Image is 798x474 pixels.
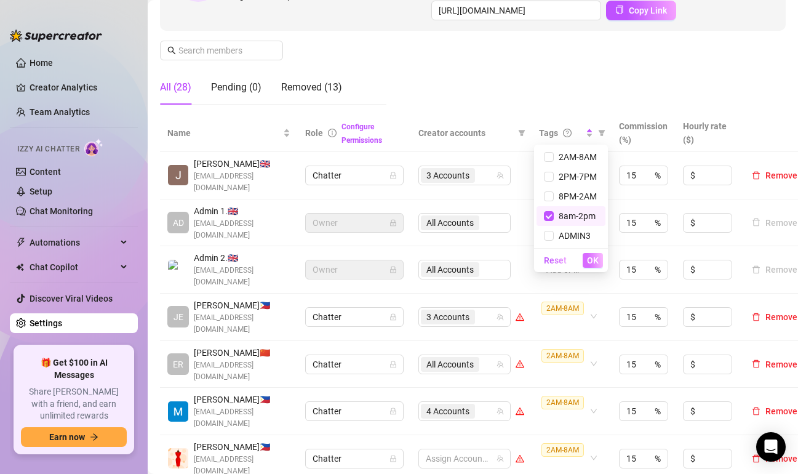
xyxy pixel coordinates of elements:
[752,360,760,368] span: delete
[194,360,290,383] span: [EMAIL_ADDRESS][DOMAIN_NAME]
[30,58,53,68] a: Home
[752,407,760,416] span: delete
[173,358,183,371] span: ER
[167,126,281,140] span: Name
[168,401,188,422] img: Michel Babaran
[30,318,62,328] a: Settings
[516,124,528,142] span: filter
[518,129,525,137] span: filter
[389,361,397,368] span: lock
[583,253,603,268] button: OK
[541,443,584,457] span: 2AM-8AM
[389,219,397,227] span: lock
[21,427,127,447] button: Earn nowarrow-right
[160,114,298,152] th: Name
[389,455,397,462] span: lock
[554,152,597,162] span: 2AM-8AM
[30,294,113,303] a: Discover Viral Videos
[178,44,266,57] input: Search members
[17,143,79,155] span: Izzy AI Chatter
[341,123,382,145] a: Configure Permissions
[313,449,396,468] span: Chatter
[194,204,290,218] span: Admin 1. 🇬🇧
[554,191,597,201] span: 8PM-2AM
[554,211,596,221] span: 8am-2pm
[612,114,676,152] th: Commission (%)
[167,46,176,55] span: search
[497,172,504,179] span: team
[194,406,290,430] span: [EMAIL_ADDRESS][DOMAIN_NAME]
[194,157,290,171] span: [PERSON_NAME] 🇬🇧
[587,255,599,265] span: OK
[30,233,117,252] span: Automations
[765,360,797,369] span: Remove
[21,386,127,422] span: Share [PERSON_NAME] with a friend, and earn unlimited rewards
[544,255,567,265] span: Reset
[30,107,90,117] a: Team Analytics
[516,407,524,416] span: warning
[16,238,26,247] span: thunderbolt
[328,129,337,137] span: info-circle
[194,312,290,335] span: [EMAIL_ADDRESS][DOMAIN_NAME]
[168,260,188,280] img: Admin 2
[168,448,188,468] img: Micca De Jesus
[752,454,760,463] span: delete
[497,361,504,368] span: team
[194,218,290,241] span: [EMAIL_ADDRESS][DOMAIN_NAME]
[194,440,290,454] span: [PERSON_NAME] 🇵🇭
[281,80,342,95] div: Removed (13)
[598,129,605,137] span: filter
[765,312,797,322] span: Remove
[615,6,624,14] span: copy
[418,126,513,140] span: Creator accounts
[421,168,475,183] span: 3 Accounts
[421,310,475,324] span: 3 Accounts
[563,129,572,137] span: question-circle
[421,404,475,419] span: 4 Accounts
[516,454,524,463] span: warning
[516,313,524,321] span: warning
[497,455,504,462] span: team
[421,357,479,372] span: All Accounts
[313,214,396,232] span: Owner
[389,172,397,179] span: lock
[541,396,584,409] span: 2AM-8AM
[194,346,290,360] span: [PERSON_NAME] 🇨🇳
[389,313,397,321] span: lock
[160,80,191,95] div: All (28)
[10,30,102,42] img: logo-BBDzfeDw.svg
[426,358,474,371] span: All Accounts
[752,171,760,180] span: delete
[305,128,323,138] span: Role
[541,349,584,363] span: 2AM-8AM
[629,6,667,15] span: Copy Link
[516,360,524,368] span: warning
[84,139,103,156] img: AI Chatter
[49,432,85,442] span: Earn now
[194,299,290,312] span: [PERSON_NAME] 🇵🇭
[426,404,469,418] span: 4 Accounts
[30,187,52,196] a: Setup
[756,432,786,462] div: Open Intercom Messenger
[30,167,61,177] a: Content
[194,265,290,288] span: [EMAIL_ADDRESS][DOMAIN_NAME]
[752,313,760,321] span: delete
[211,80,261,95] div: Pending (0)
[90,433,98,441] span: arrow-right
[30,78,128,97] a: Creator Analytics
[313,402,396,420] span: Chatter
[389,266,397,273] span: lock
[16,263,24,271] img: Chat Copilot
[313,260,396,279] span: Owner
[676,114,740,152] th: Hourly rate ($)
[173,216,184,230] span: AD
[194,251,290,265] span: Admin 2. 🇬🇧
[168,165,188,185] img: Jade-Maria
[426,169,469,182] span: 3 Accounts
[174,310,183,324] span: JE
[554,231,591,241] span: ADMIN3
[194,393,290,406] span: [PERSON_NAME] 🇵🇭
[765,406,797,416] span: Remove
[539,253,572,268] button: Reset
[30,257,117,277] span: Chat Copilot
